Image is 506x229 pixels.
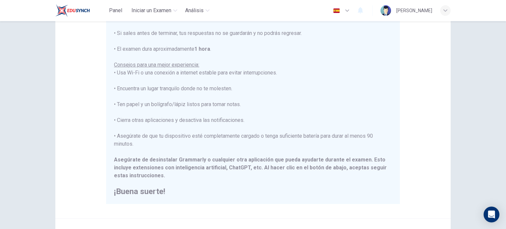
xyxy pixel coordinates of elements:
div: [PERSON_NAME] [396,7,432,14]
button: Panel [105,5,126,16]
h2: ¡Buena suerte! [114,187,392,195]
img: es [332,8,341,13]
div: Open Intercom Messenger [484,207,499,222]
img: Profile picture [380,5,391,16]
u: Consejos para una mejor experiencia: [114,62,199,68]
b: Asegúrate de desinstalar Grammarly o cualquier otra aplicación que pueda ayudarte durante el exam... [114,157,385,171]
button: Análisis [183,5,212,16]
span: Panel [109,7,122,14]
span: Iniciar un Examen [131,7,171,14]
span: Análisis [185,7,204,14]
img: EduSynch logo [55,4,90,17]
button: Iniciar un Examen [129,5,180,16]
a: EduSynch logo [55,4,105,17]
b: 1 hora [194,46,210,52]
